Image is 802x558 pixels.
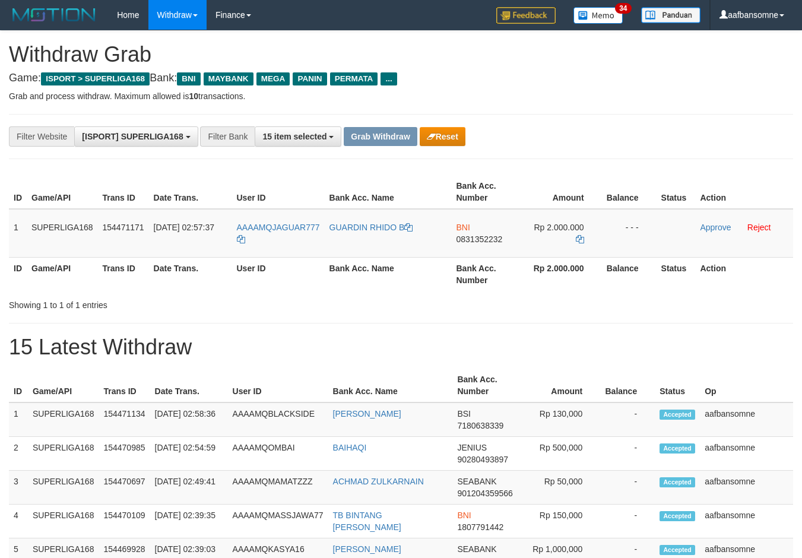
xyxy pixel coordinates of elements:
[660,443,695,454] span: Accepted
[28,505,99,538] td: SUPERLIGA168
[333,443,367,452] a: BAIHAQI
[333,511,401,532] a: TB BINTANG [PERSON_NAME]
[660,477,695,487] span: Accepted
[9,90,793,102] p: Grab and process withdraw. Maximum allowed is transactions.
[344,127,417,146] button: Grab Withdraw
[27,175,98,209] th: Game/API
[602,257,657,291] th: Balance
[333,477,424,486] a: ACHMAD ZULKARNAIN
[28,402,99,437] td: SUPERLIGA168
[149,257,232,291] th: Date Trans.
[700,223,731,232] a: Approve
[333,544,401,554] a: [PERSON_NAME]
[457,477,496,486] span: SEABANK
[150,402,228,437] td: [DATE] 02:58:36
[149,175,232,209] th: Date Trans.
[9,294,325,311] div: Showing 1 to 1 of 1 entries
[457,223,470,232] span: BNI
[600,471,655,505] td: -
[325,257,452,291] th: Bank Acc. Name
[150,369,228,402] th: Date Trans.
[657,257,696,291] th: Status
[457,443,487,452] span: JENIUS
[695,175,793,209] th: Action
[457,522,503,532] span: Copy 1807791442 to clipboard
[657,175,696,209] th: Status
[695,257,793,291] th: Action
[381,72,397,85] span: ...
[99,402,150,437] td: 154471134
[452,369,521,402] th: Bank Acc. Number
[573,7,623,24] img: Button%20Memo.svg
[521,471,600,505] td: Rp 50,000
[615,3,631,14] span: 34
[262,132,326,141] span: 15 item selected
[602,209,657,258] td: - - -
[521,369,600,402] th: Amount
[457,409,471,418] span: BSI
[228,471,328,505] td: AAAAMQMAMATZZZ
[9,257,27,291] th: ID
[293,72,326,85] span: PANIN
[9,335,793,359] h1: 15 Latest Withdraw
[600,369,655,402] th: Balance
[177,72,200,85] span: BNI
[150,471,228,505] td: [DATE] 02:49:41
[660,511,695,521] span: Accepted
[103,223,144,232] span: 154471171
[98,175,149,209] th: Trans ID
[9,72,793,84] h4: Game: Bank:
[641,7,700,23] img: panduan.png
[255,126,341,147] button: 15 item selected
[600,402,655,437] td: -
[700,471,793,505] td: aafbansomne
[9,43,793,66] h1: Withdraw Grab
[9,402,28,437] td: 1
[204,72,253,85] span: MAYBANK
[232,257,325,291] th: User ID
[9,6,99,24] img: MOTION_logo.png
[328,369,453,402] th: Bank Acc. Name
[228,505,328,538] td: AAAAMQMASSJAWA77
[600,505,655,538] td: -
[9,471,28,505] td: 3
[521,505,600,538] td: Rp 150,000
[237,223,320,244] a: AAAAMQJAGUAR777
[99,369,150,402] th: Trans ID
[27,209,98,258] td: SUPERLIGA168
[228,437,328,471] td: AAAAMQOMBAI
[602,175,657,209] th: Balance
[747,223,771,232] a: Reject
[333,409,401,418] a: [PERSON_NAME]
[41,72,150,85] span: ISPORT > SUPERLIGA168
[154,223,214,232] span: [DATE] 02:57:37
[256,72,290,85] span: MEGA
[99,505,150,538] td: 154470109
[600,437,655,471] td: -
[700,369,793,402] th: Op
[420,127,465,146] button: Reset
[28,369,99,402] th: Game/API
[28,471,99,505] td: SUPERLIGA168
[457,511,471,520] span: BNI
[452,257,521,291] th: Bank Acc. Number
[237,223,320,232] span: AAAAMQJAGUAR777
[457,455,508,464] span: Copy 90280493897 to clipboard
[457,234,503,244] span: Copy 0831352232 to clipboard
[150,505,228,538] td: [DATE] 02:39:35
[576,234,584,244] a: Copy 2000000 to clipboard
[9,126,74,147] div: Filter Website
[660,410,695,420] span: Accepted
[228,402,328,437] td: AAAAMQBLACKSIDE
[99,437,150,471] td: 154470985
[700,437,793,471] td: aafbansomne
[325,175,452,209] th: Bank Acc. Name
[452,175,521,209] th: Bank Acc. Number
[534,223,584,232] span: Rp 2.000.000
[99,471,150,505] td: 154470697
[520,175,601,209] th: Amount
[189,91,198,101] strong: 10
[28,437,99,471] td: SUPERLIGA168
[200,126,255,147] div: Filter Bank
[150,437,228,471] td: [DATE] 02:54:59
